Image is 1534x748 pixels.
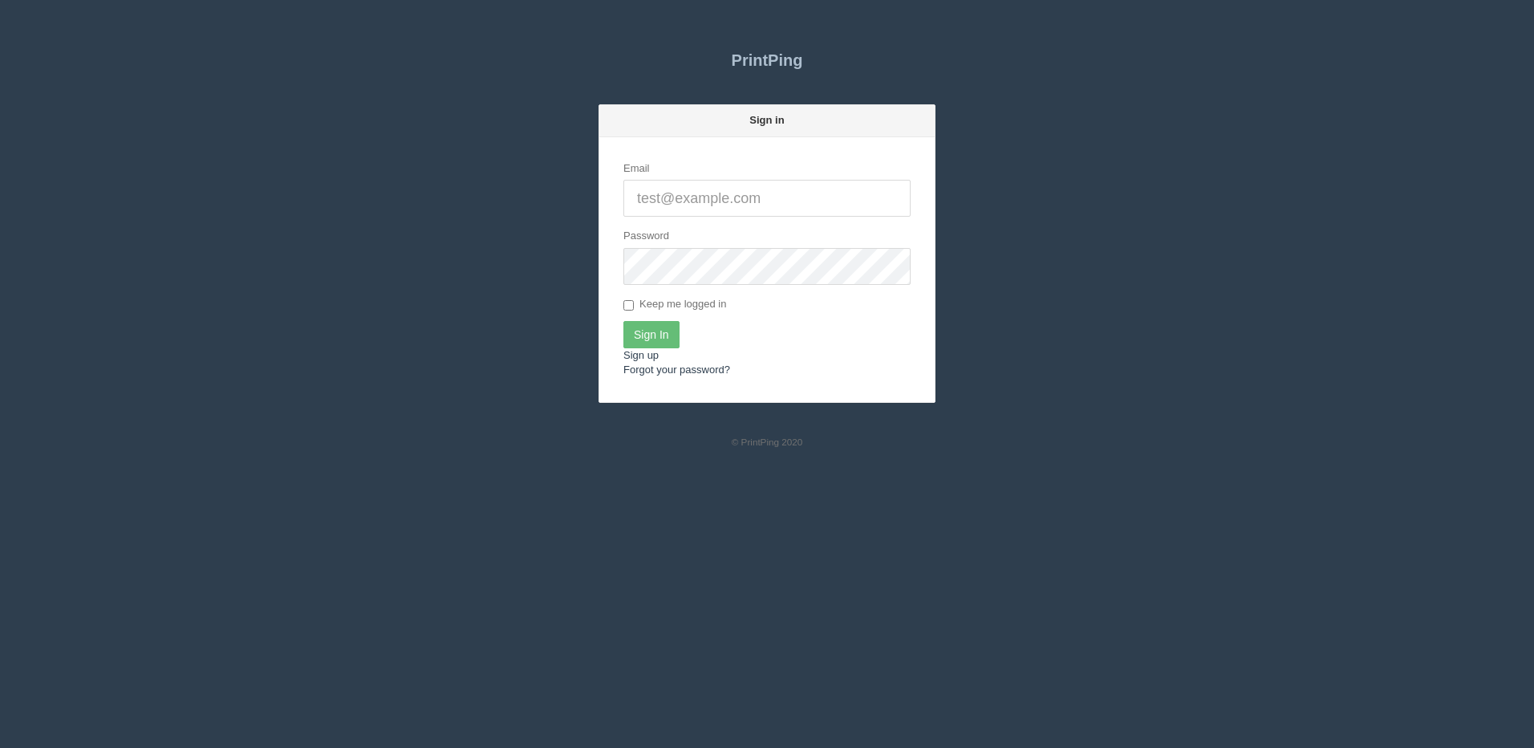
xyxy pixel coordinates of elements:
input: Sign In [623,321,680,348]
input: test@example.com [623,180,911,217]
label: Keep me logged in [623,297,726,313]
label: Password [623,229,669,244]
label: Email [623,161,650,177]
a: Forgot your password? [623,364,730,376]
a: Sign up [623,349,659,361]
small: © PrintPing 2020 [732,437,803,447]
strong: Sign in [749,114,784,126]
a: PrintPing [599,40,935,80]
input: Keep me logged in [623,300,634,311]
